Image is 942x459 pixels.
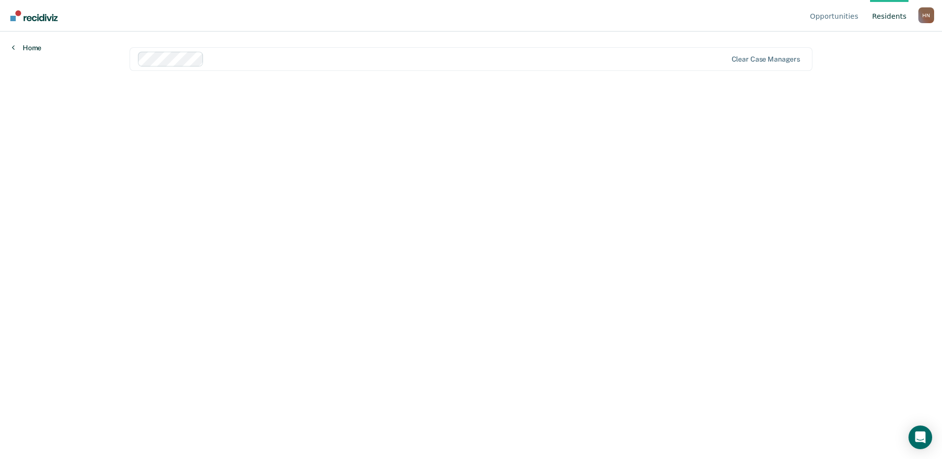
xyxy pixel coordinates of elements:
button: Profile dropdown button [918,7,934,23]
div: Open Intercom Messenger [908,426,932,449]
div: H N [918,7,934,23]
a: Home [12,43,41,52]
div: Clear case managers [732,55,800,64]
img: Recidiviz [10,10,58,21]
